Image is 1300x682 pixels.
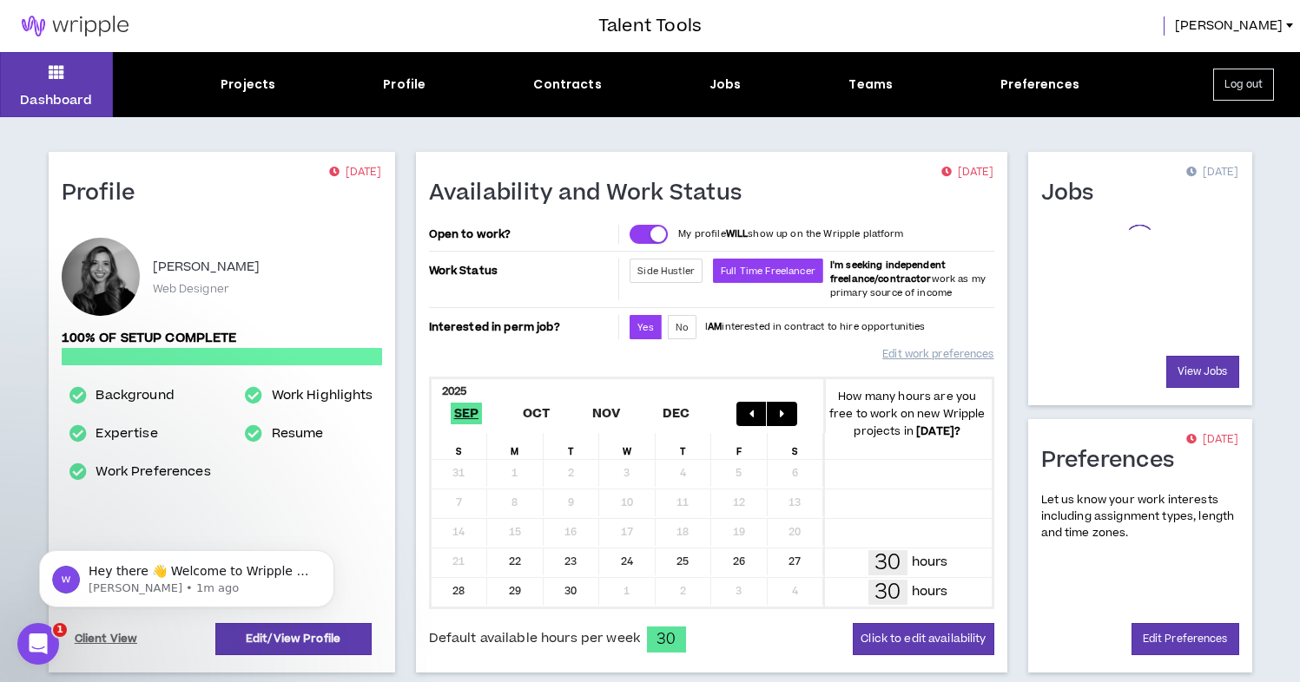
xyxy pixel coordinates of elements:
[429,629,640,648] span: Default available hours per week
[487,433,544,459] div: M
[383,75,426,94] div: Profile
[153,281,229,297] p: Web Designer
[53,623,67,637] span: 1
[451,403,483,424] span: Sep
[96,462,210,482] a: Work Preferences
[823,388,992,440] p: How many hours are you free to work on new Wripple projects in
[533,75,601,94] div: Contracts
[544,433,600,459] div: T
[709,75,742,94] div: Jobs
[72,624,141,654] a: Client View
[912,582,948,601] p: hours
[272,385,373,406] a: Work Highlights
[599,433,656,459] div: W
[848,75,893,94] div: Teams
[705,320,926,334] p: I interested in contract to hire opportunities
[912,553,948,572] p: hours
[916,423,960,439] b: [DATE] ?
[442,384,467,399] b: 2025
[1132,623,1239,655] a: Edit Preferences
[13,514,360,635] iframe: Intercom notifications message
[62,238,140,316] div: Karla V.
[637,265,695,278] span: Side Hustler
[429,180,756,207] h1: Availability and Work Status
[272,423,324,444] a: Resume
[329,164,381,181] p: [DATE]
[221,75,275,94] div: Projects
[708,320,722,333] strong: AM
[153,257,261,278] p: [PERSON_NAME]
[429,259,616,283] p: Work Status
[589,403,624,424] span: Nov
[659,403,694,424] span: Dec
[519,403,554,424] span: Oct
[678,227,903,241] p: My profile show up on the Wripple platform
[830,259,986,299] span: work as my primary source of income
[656,433,712,459] div: T
[711,433,768,459] div: F
[637,321,653,334] span: Yes
[1041,447,1188,475] h1: Preferences
[96,385,174,406] a: Background
[1175,16,1283,36] span: [PERSON_NAME]
[1213,69,1274,101] button: Log out
[1186,431,1238,449] p: [DATE]
[768,433,824,459] div: S
[676,321,689,334] span: No
[20,91,92,109] p: Dashboard
[1041,492,1239,542] p: Let us know your work interests including assignment types, length and time zones.
[1166,356,1239,388] a: View Jobs
[853,623,993,655] button: Click to edit availability
[598,13,702,39] h3: Talent Tools
[62,329,382,348] p: 100% of setup complete
[1041,180,1107,207] h1: Jobs
[726,227,749,240] strong: WILL
[432,433,488,459] div: S
[429,227,616,241] p: Open to work?
[62,180,148,207] h1: Profile
[1000,75,1079,94] div: Preferences
[215,623,372,655] a: Edit/View Profile
[17,623,59,665] iframe: Intercom live chat
[882,339,993,370] a: Edit work preferences
[96,423,157,444] a: Expertise
[830,259,946,285] b: I'm seeking independent freelance/contractor
[941,164,993,181] p: [DATE]
[1186,164,1238,181] p: [DATE]
[429,315,616,339] p: Interested in perm job?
